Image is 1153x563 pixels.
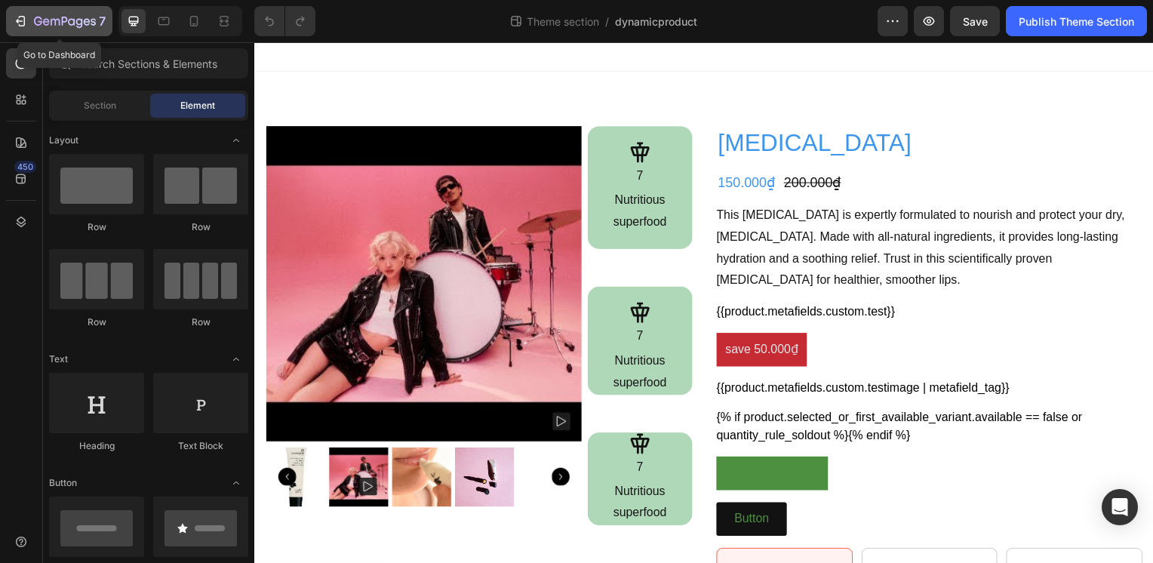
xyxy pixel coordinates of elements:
div: 200.000₫ [531,131,592,152]
span: Toggle open [224,471,248,495]
span: Toggle open [224,347,248,371]
iframe: Design area [254,42,1153,563]
button: Button [465,463,536,497]
div: Row [153,220,248,234]
div: 450 [14,161,36,173]
p: 7 [337,285,439,307]
div: Undo/Redo [254,6,315,36]
span: Toggle open [224,128,248,152]
button: Add to cart [465,417,577,451]
span: Button [49,476,77,490]
div: {{product.metafields.custom.test}} [465,263,894,281]
span: Element [180,99,215,112]
span: Theme section [524,14,602,29]
h1: [MEDICAL_DATA] [465,85,894,119]
span: / [605,14,609,29]
span: Section [84,99,116,112]
div: Publish Theme Section [1019,14,1134,29]
input: Search Sections & Elements [49,48,248,78]
div: {{product.metafields.custom.testimage | metafield_tag}} [465,339,894,357]
p: Nutritious superfood [337,442,439,486]
div: Row [153,315,248,329]
div: Text Block [153,439,248,453]
pre: save 50.000₫ [465,293,556,327]
div: Add to cart [501,423,559,445]
p: 7 [99,12,106,30]
p: 7 [337,124,439,146]
div: 150.000₫ [465,131,525,152]
div: Open Intercom Messenger [1102,489,1138,525]
p: 7 [337,417,439,439]
button: 7 [6,6,112,36]
span: dynamicproduct [615,14,697,29]
button: Carousel Next Arrow [299,429,317,447]
div: Row [49,315,144,329]
span: Text [49,352,68,366]
button: Save [950,6,1000,36]
span: Layout [49,134,78,147]
p: This [MEDICAL_DATA] is expertly formulated to nourish and protect your dry, [MEDICAL_DATA]. Made ... [465,168,876,245]
div: Row [49,220,144,234]
div: Button [483,469,518,491]
span: Save [963,15,988,28]
p: Nutritious superfood [337,310,439,354]
div: Heading [49,439,144,453]
button: Publish Theme Section [1006,6,1147,36]
div: {% if product.selected_or_first_available_variant.available == false or quantity_rule_soldout %} ... [465,369,894,405]
p: Nutritious superfood [337,149,439,192]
